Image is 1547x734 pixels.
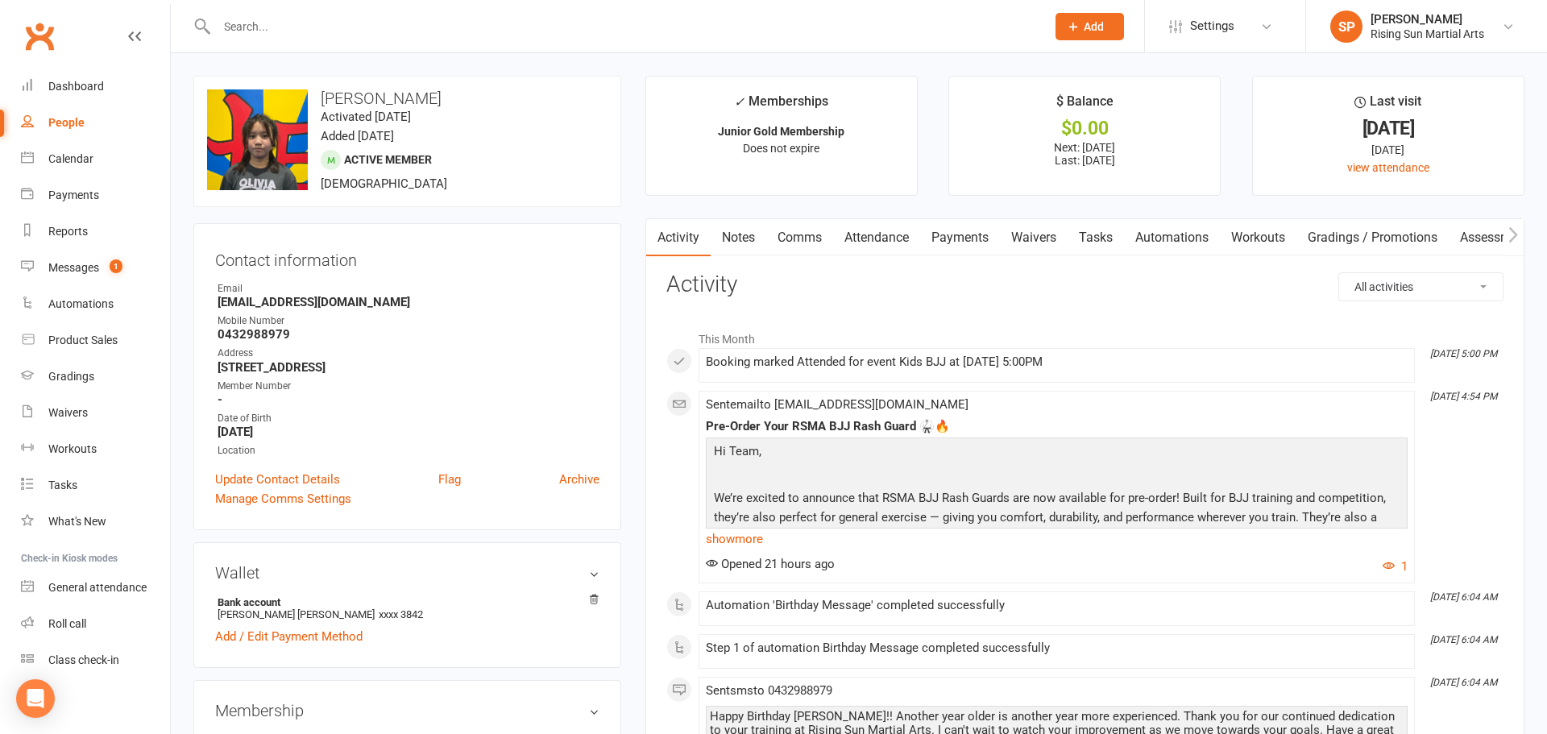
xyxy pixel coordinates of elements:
[21,395,170,431] a: Waivers
[706,599,1408,612] div: Automation 'Birthday Message' completed successfully
[321,129,394,143] time: Added [DATE]
[48,189,99,201] div: Payments
[21,141,170,177] a: Calendar
[1430,591,1497,603] i: [DATE] 6:04 AM
[21,105,170,141] a: People
[48,334,118,346] div: Product Sales
[734,94,744,110] i: ✓
[1330,10,1362,43] div: SP
[379,608,423,620] span: xxxx 3842
[964,141,1205,167] p: Next: [DATE] Last: [DATE]
[48,406,88,419] div: Waivers
[1430,348,1497,359] i: [DATE] 5:00 PM
[21,68,170,105] a: Dashboard
[21,570,170,606] a: General attendance kiosk mode
[218,411,599,426] div: Date of Birth
[48,479,77,491] div: Tasks
[711,219,766,256] a: Notes
[218,295,599,309] strong: [EMAIL_ADDRESS][DOMAIN_NAME]
[1068,219,1124,256] a: Tasks
[706,683,832,698] span: Sent sms to 0432988979
[218,425,599,439] strong: [DATE]
[48,261,99,274] div: Messages
[48,617,86,630] div: Roll call
[215,245,599,269] h3: Contact information
[21,504,170,540] a: What's New
[215,594,599,623] li: [PERSON_NAME] [PERSON_NAME]
[48,152,93,165] div: Calendar
[218,346,599,361] div: Address
[21,467,170,504] a: Tasks
[833,219,920,256] a: Attendance
[666,322,1503,348] li: This Month
[1430,391,1497,402] i: [DATE] 4:54 PM
[438,470,461,489] a: Flag
[48,80,104,93] div: Dashboard
[344,153,432,166] span: Active member
[215,627,363,646] a: Add / Edit Payment Method
[21,359,170,395] a: Gradings
[646,219,711,256] a: Activity
[215,564,599,582] h3: Wallet
[21,322,170,359] a: Product Sales
[321,110,411,124] time: Activated [DATE]
[48,225,88,238] div: Reports
[706,557,835,571] span: Opened 21 hours ago
[110,259,122,273] span: 1
[48,581,147,594] div: General attendance
[21,286,170,322] a: Automations
[718,125,844,138] strong: Junior Gold Membership
[1190,8,1234,44] span: Settings
[21,606,170,642] a: Roll call
[212,15,1035,38] input: Search...
[16,679,55,718] div: Open Intercom Messenger
[1371,27,1484,41] div: Rising Sun Martial Arts
[706,397,968,412] span: Sent email to [EMAIL_ADDRESS][DOMAIN_NAME]
[321,176,447,191] span: [DEMOGRAPHIC_DATA]
[48,653,119,666] div: Class check-in
[21,250,170,286] a: Messages 1
[215,489,351,508] a: Manage Comms Settings
[1296,219,1449,256] a: Gradings / Promotions
[218,313,599,329] div: Mobile Number
[1220,219,1296,256] a: Workouts
[743,142,819,155] span: Does not expire
[1347,161,1429,174] a: view attendance
[218,379,599,394] div: Member Number
[215,470,340,489] a: Update Contact Details
[706,641,1408,655] div: Step 1 of automation Birthday Message completed successfully
[1354,91,1421,120] div: Last visit
[21,642,170,678] a: Class kiosk mode
[218,360,599,375] strong: [STREET_ADDRESS]
[1267,120,1509,137] div: [DATE]
[48,370,94,383] div: Gradings
[218,281,599,297] div: Email
[920,219,1000,256] a: Payments
[21,431,170,467] a: Workouts
[1430,677,1497,688] i: [DATE] 6:04 AM
[218,392,599,407] strong: -
[766,219,833,256] a: Comms
[559,470,599,489] a: Archive
[1449,219,1547,256] a: Assessments
[1383,557,1408,576] button: 1
[1084,20,1104,33] span: Add
[1430,634,1497,645] i: [DATE] 6:04 AM
[21,214,170,250] a: Reports
[1000,219,1068,256] a: Waivers
[1371,12,1484,27] div: [PERSON_NAME]
[964,120,1205,137] div: $0.00
[666,272,1503,297] h3: Activity
[1267,141,1509,159] div: [DATE]
[48,116,85,129] div: People
[48,297,114,310] div: Automations
[218,327,599,342] strong: 0432988979
[48,442,97,455] div: Workouts
[1124,219,1220,256] a: Automations
[710,488,1404,550] p: We’re excited to announce that RSMA BJJ Rash Guards are now available for pre-order! Built for BJ...
[218,443,599,458] div: Location
[207,89,308,190] img: image1753255059.png
[1056,13,1124,40] button: Add
[706,420,1408,433] div: Pre-Order Your RSMA BJJ Rash Guard 🥋🔥
[710,442,1404,465] p: Hi Team,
